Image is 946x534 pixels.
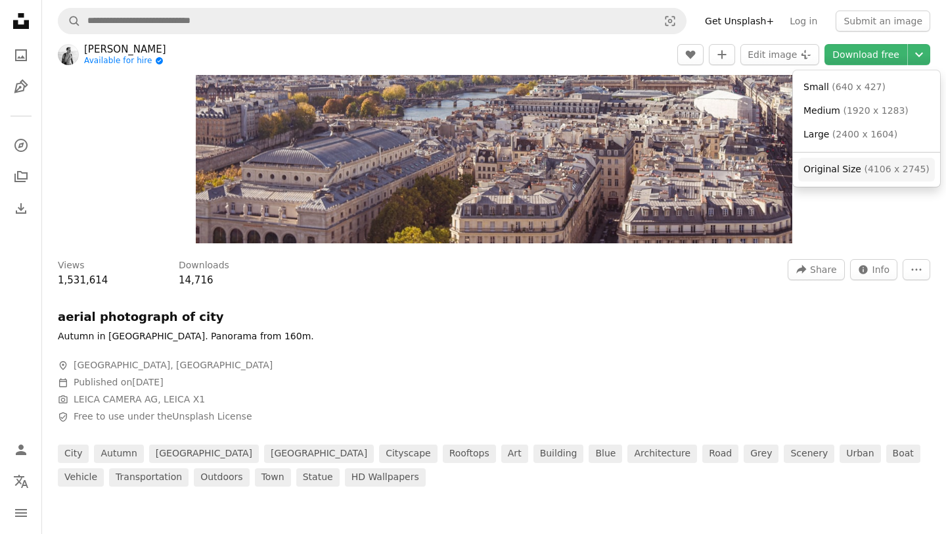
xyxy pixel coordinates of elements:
span: Medium [803,105,840,116]
span: Small [803,82,829,92]
span: ( 2400 x 1604 ) [832,129,897,139]
span: Original Size [803,164,861,174]
span: Large [803,129,829,139]
span: ( 1920 x 1283 ) [843,105,908,116]
span: ( 640 x 427 ) [832,82,886,92]
span: ( 4106 x 2745 ) [864,164,929,174]
div: Choose download size [793,70,940,187]
button: Choose download size [908,44,930,65]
